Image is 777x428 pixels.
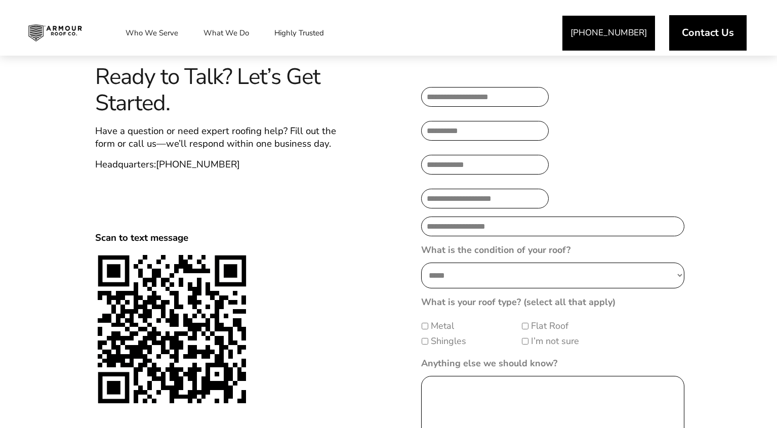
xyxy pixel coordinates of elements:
[431,319,454,333] label: Metal
[669,15,747,51] a: Contact Us
[264,20,334,46] a: Highly Trusted
[531,319,568,333] label: Flat Roof
[95,64,346,117] span: Ready to Talk? Let’s Get Started.
[95,124,336,150] span: Have a question or need expert roofing help? Fill out the form or call us—we’ll respond within on...
[431,334,466,348] label: Shingles
[95,231,188,244] span: Scan to text message
[682,28,734,38] span: Contact Us
[421,244,570,256] label: What is the condition of your roof?
[421,358,557,369] label: Anything else we should know?
[115,20,188,46] a: Who We Serve
[156,158,240,171] a: [PHONE_NUMBER]
[95,158,240,171] span: Headquarters:
[20,20,90,46] img: Industrial and Commercial Roofing Company | Armour Roof Co.
[562,16,655,51] a: [PHONE_NUMBER]
[531,334,579,348] label: I’m not sure
[421,296,616,308] label: What is your roof type? (select all that apply)
[667,230,679,242] keeper-lock: Open Keeper Popup
[193,20,259,46] a: What We Do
